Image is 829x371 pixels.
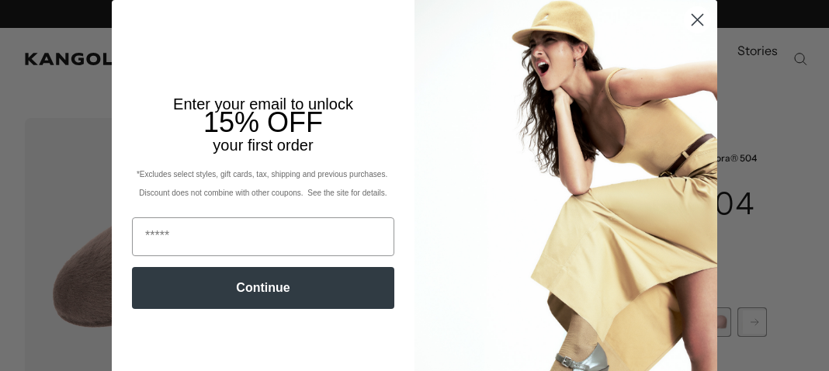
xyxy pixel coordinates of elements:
span: 15% OFF [203,106,323,138]
span: your first order [213,137,313,154]
span: *Excludes select styles, gift cards, tax, shipping and previous purchases. Discount does not comb... [137,170,390,197]
button: Continue [132,267,394,309]
input: Email [132,217,394,256]
span: Enter your email to unlock [173,95,353,113]
button: Close dialog [684,6,711,33]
